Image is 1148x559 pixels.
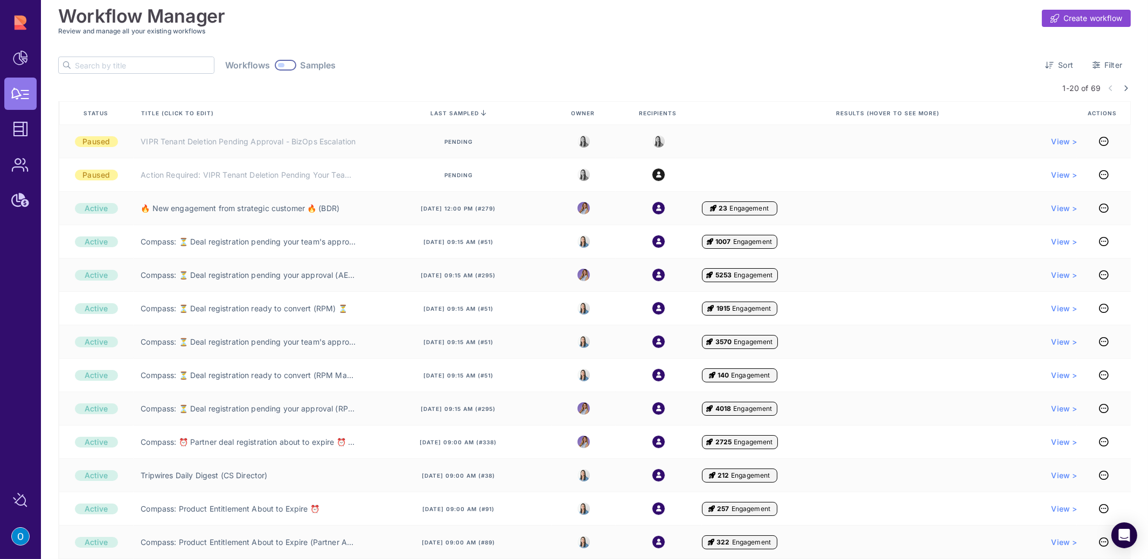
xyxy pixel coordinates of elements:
div: Active [75,403,118,414]
span: 1007 [715,237,731,246]
a: VIPR Tenant Deletion Pending Approval - BizOps Escalation [141,136,356,147]
div: Active [75,470,118,481]
a: Compass: ⏳ Deal registration ready to convert (RPM Manager) ⏳ [141,370,356,381]
span: Create workflow [1063,13,1122,24]
span: Engagement [731,471,770,480]
span: [DATE] 09:00 am (#89) [422,539,495,546]
h3: Review and manage all your existing workflows [58,27,1131,35]
a: Compass: Product Entitlement About to Expire (Partner Account) ⏰ [141,537,356,548]
img: 8525803544391_e4bc78f9dfe39fb1ff36_32.jpg [578,135,590,148]
span: Engagement [734,438,773,446]
img: 8988563339665_5a12f1d3e1fcf310ea11_32.png [578,436,590,448]
a: View > [1052,203,1077,214]
img: 8988563339665_5a12f1d3e1fcf310ea11_32.png [578,269,590,281]
a: Compass: ⏳ Deal registration pending your approval (RPM) ⏳ [141,403,356,414]
span: Engagement [734,271,773,279]
span: 257 [717,505,729,513]
span: Results (Hover to see more) [836,109,942,117]
span: View > [1052,170,1077,180]
span: Sort [1058,60,1073,71]
div: Active [75,437,118,448]
a: View > [1052,136,1077,147]
a: 🔥 New engagement from strategic customer 🔥 (BDR) [141,203,339,214]
span: Title (click to edit) [141,109,216,117]
span: Engagement [733,237,772,246]
span: Actions [1088,109,1119,117]
span: [DATE] 09:15 am (#51) [423,338,493,346]
span: Owner [571,109,597,117]
a: Tripwires Daily Digest (CS Director) [141,470,267,481]
span: 212 [718,471,729,480]
span: [DATE] 09:15 am (#295) [421,405,496,413]
a: View > [1052,337,1077,347]
span: Engagement [732,505,770,513]
span: Engagement [732,538,771,547]
a: View > [1052,470,1077,481]
div: Active [75,370,118,381]
img: 8525803544391_e4bc78f9dfe39fb1ff36_32.jpg [578,169,590,181]
span: View > [1052,370,1077,381]
input: Search by title [75,57,214,73]
div: Paused [75,136,118,147]
span: Engagement [730,204,769,213]
span: 1-20 of 69 [1063,82,1101,94]
span: [DATE] 09:00 am (#38) [422,472,495,479]
i: Engagement [708,505,715,513]
span: 3570 [715,338,732,346]
a: Compass: ⏳ Deal registration pending your team's approval (AE Manager) ⏳ [141,337,356,347]
i: Engagement [707,404,713,413]
img: account-photo [12,528,29,545]
img: 8525803544391_e4bc78f9dfe39fb1ff36_32.jpg [578,369,590,381]
span: Filter [1104,60,1122,71]
span: 1915 [716,304,730,313]
a: Compass: ⏰ Partner deal registration about to expire ⏰ (AE) [141,437,356,448]
img: 8525803544391_e4bc78f9dfe39fb1ff36_32.jpg [578,235,590,248]
div: Active [75,504,118,514]
span: View > [1052,537,1077,548]
i: Engagement [709,371,715,380]
div: Paused [75,170,118,180]
div: Active [75,303,118,314]
span: [DATE] 09:15 am (#51) [423,305,493,312]
i: Engagement [707,338,713,346]
a: View > [1052,403,1077,414]
span: 23 [719,204,727,213]
i: Engagement [708,538,714,547]
span: Engagement [734,338,773,346]
span: [DATE] 09:15 am (#295) [421,271,496,279]
img: 8988563339665_5a12f1d3e1fcf310ea11_32.png [578,202,590,214]
h1: Workflow Manager [58,5,225,27]
img: 8988563339665_5a12f1d3e1fcf310ea11_32.png [578,402,590,415]
span: [DATE] 12:00 pm (#279) [421,205,496,212]
i: Engagement [710,204,716,213]
img: 8525803544391_e4bc78f9dfe39fb1ff36_32.jpg [578,502,590,515]
a: View > [1052,270,1077,281]
span: 5253 [715,271,732,279]
span: Workflows [225,60,270,71]
div: Active [75,537,118,548]
div: Active [75,337,118,347]
a: View > [1052,236,1077,247]
a: View > [1052,504,1077,514]
span: 4018 [715,404,732,413]
span: [DATE] 09:15 am (#51) [423,238,493,246]
i: Engagement [707,237,713,246]
a: View > [1052,437,1077,448]
a: Compass: ⏳ Deal registration pending your approval (AE) ⏳ [141,270,356,281]
span: View > [1052,303,1077,314]
div: Active [75,203,118,214]
span: Engagement [733,404,772,413]
span: [DATE] 09:00 am (#91) [422,505,495,513]
i: Engagement [708,304,714,313]
span: [DATE] 09:15 am (#51) [423,372,493,379]
span: Status [84,109,110,117]
a: Compass: ⏳ Deal registration pending your team's approval (RPM Manager) ⏳ [141,236,356,247]
span: Pending [444,138,472,145]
